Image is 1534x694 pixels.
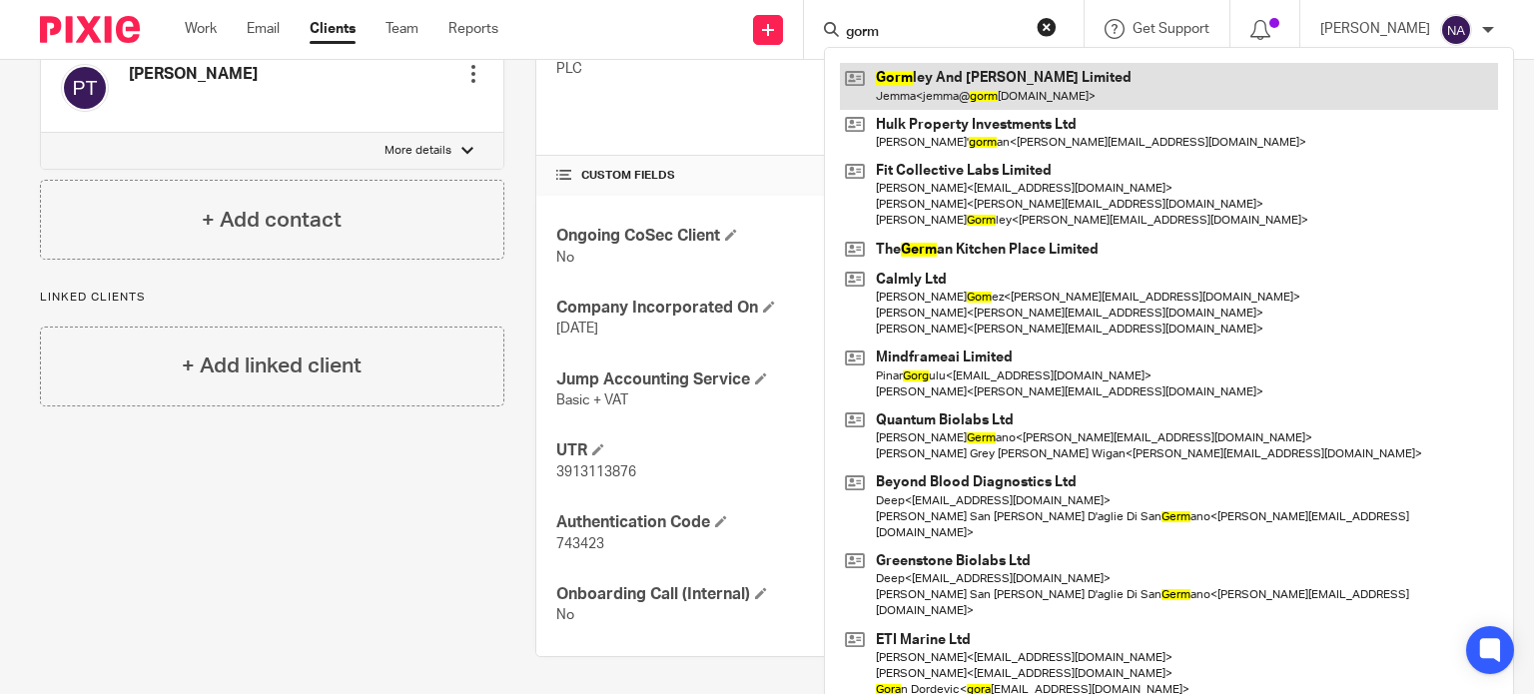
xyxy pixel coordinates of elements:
[556,168,1015,184] h4: CUSTOM FIELDS
[1037,17,1057,37] button: Clear
[40,16,140,43] img: Pixie
[556,465,636,479] span: 3913113876
[448,19,498,39] a: Reports
[182,350,362,381] h4: + Add linked client
[556,440,1015,461] h4: UTR
[556,584,1015,605] h4: Onboarding Call (Internal)
[556,322,598,336] span: [DATE]
[129,64,258,85] h4: [PERSON_NAME]
[1440,14,1472,46] img: svg%3E
[556,59,1015,79] p: PLC
[556,608,574,622] span: No
[385,19,418,39] a: Team
[384,143,451,159] p: More details
[247,19,280,39] a: Email
[1320,19,1430,39] p: [PERSON_NAME]
[556,251,574,265] span: No
[185,19,217,39] a: Work
[844,24,1024,42] input: Search
[1133,22,1209,36] span: Get Support
[202,205,342,236] h4: + Add contact
[310,19,356,39] a: Clients
[61,64,109,112] img: svg%3E
[556,298,1015,319] h4: Company Incorporated On
[556,512,1015,533] h4: Authentication Code
[556,226,1015,247] h4: Ongoing CoSec Client
[40,290,504,306] p: Linked clients
[556,369,1015,390] h4: Jump Accounting Service
[556,393,628,407] span: Basic + VAT
[556,537,604,551] span: 743423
